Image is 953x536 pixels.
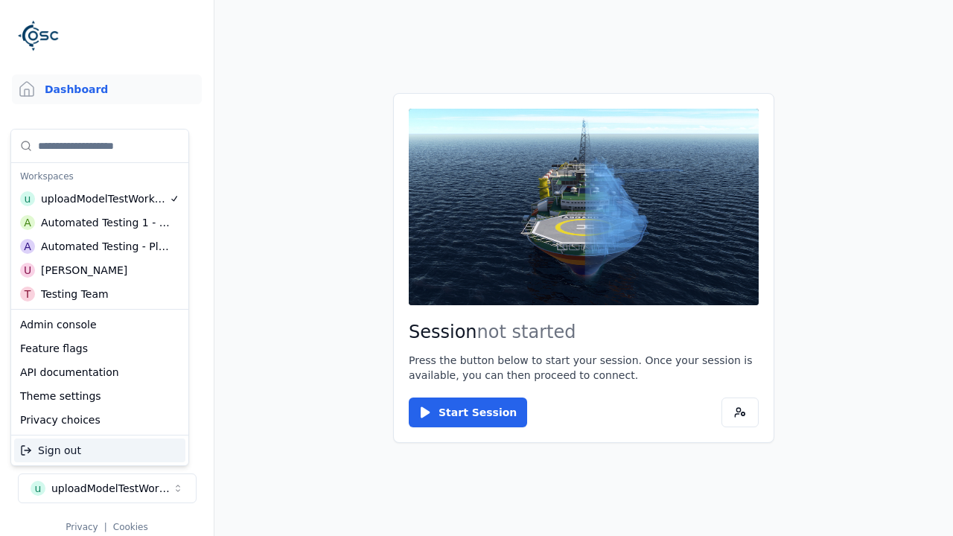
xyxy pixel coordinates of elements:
div: API documentation [14,360,185,384]
div: Workspaces [14,166,185,187]
div: Suggestions [11,130,188,309]
div: Testing Team [41,287,109,301]
div: U [20,263,35,278]
div: Feature flags [14,336,185,360]
div: Privacy choices [14,408,185,432]
div: Automated Testing 1 - Playwright [41,215,170,230]
div: Automated Testing - Playwright [41,239,170,254]
div: Admin console [14,313,185,336]
div: A [20,239,35,254]
div: Suggestions [11,435,188,465]
div: A [20,215,35,230]
div: uploadModelTestWorkspace [41,191,169,206]
div: Sign out [14,438,185,462]
div: Theme settings [14,384,185,408]
div: u [20,191,35,206]
div: [PERSON_NAME] [41,263,127,278]
div: Suggestions [11,310,188,435]
div: T [20,287,35,301]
